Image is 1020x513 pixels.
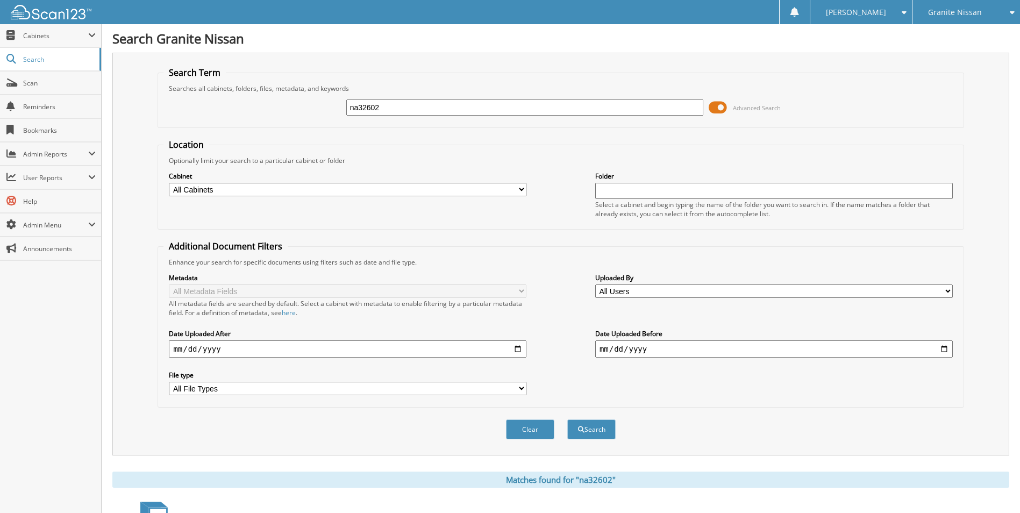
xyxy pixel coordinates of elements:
[282,308,296,317] a: here
[112,30,1009,47] h1: Search Granite Nissan
[506,419,554,439] button: Clear
[163,240,288,252] legend: Additional Document Filters
[23,197,96,206] span: Help
[23,149,88,159] span: Admin Reports
[23,173,88,182] span: User Reports
[23,220,88,230] span: Admin Menu
[23,102,96,111] span: Reminders
[169,370,526,380] label: File type
[169,329,526,338] label: Date Uploaded After
[928,9,982,16] span: Granite Nissan
[595,273,953,282] label: Uploaded By
[23,31,88,40] span: Cabinets
[163,156,958,165] div: Optionally limit your search to a particular cabinet or folder
[733,104,781,112] span: Advanced Search
[23,79,96,88] span: Scan
[169,299,526,317] div: All metadata fields are searched by default. Select a cabinet with metadata to enable filtering b...
[595,329,953,338] label: Date Uploaded Before
[169,172,526,181] label: Cabinet
[112,472,1009,488] div: Matches found for "na32602"
[595,172,953,181] label: Folder
[11,5,91,19] img: scan123-logo-white.svg
[163,67,226,79] legend: Search Term
[163,84,958,93] div: Searches all cabinets, folders, files, metadata, and keywords
[567,419,616,439] button: Search
[169,340,526,358] input: start
[23,244,96,253] span: Announcements
[595,200,953,218] div: Select a cabinet and begin typing the name of the folder you want to search in. If the name match...
[23,126,96,135] span: Bookmarks
[163,258,958,267] div: Enhance your search for specific documents using filters such as date and file type.
[163,139,209,151] legend: Location
[23,55,94,64] span: Search
[169,273,526,282] label: Metadata
[826,9,886,16] span: [PERSON_NAME]
[595,340,953,358] input: end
